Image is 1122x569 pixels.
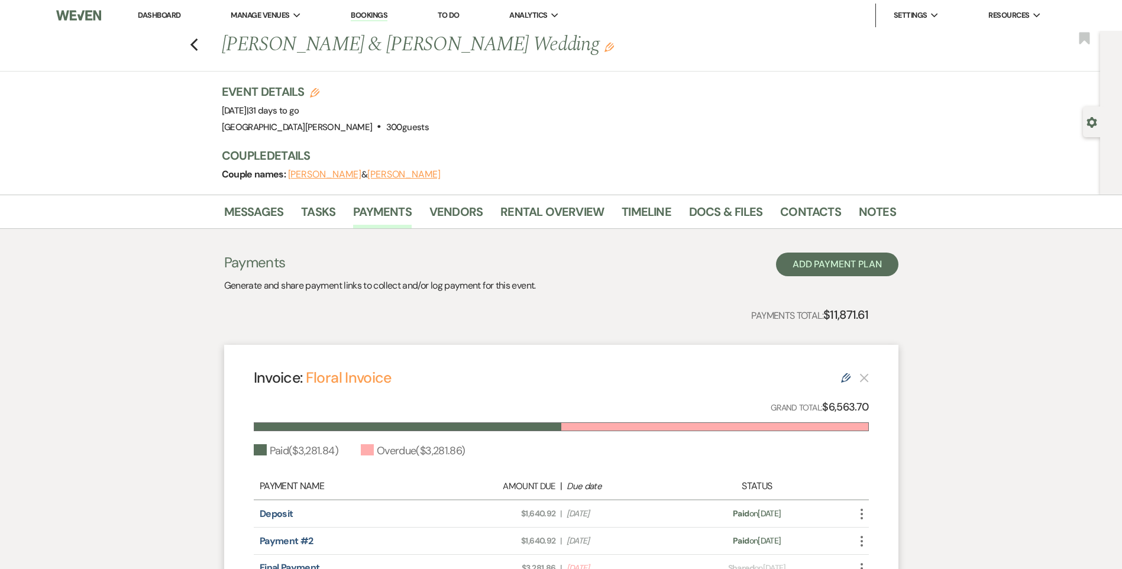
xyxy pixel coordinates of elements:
[231,9,289,21] span: Manage Venues
[441,479,682,493] div: |
[56,3,101,28] img: Weven Logo
[622,202,671,228] a: Timeline
[567,535,675,547] span: [DATE]
[224,253,536,273] h3: Payments
[733,508,749,519] span: Paid
[776,253,898,276] button: Add Payment Plan
[222,83,429,100] h3: Event Details
[288,169,441,180] span: &
[306,368,392,387] a: Floral Invoice
[751,305,868,324] p: Payments Total:
[247,105,299,117] span: |
[859,373,869,383] button: This payment plan cannot be deleted because it contains links that have been paid through Weven’s...
[222,31,752,59] h1: [PERSON_NAME] & [PERSON_NAME] Wedding
[771,399,869,416] p: Grand Total:
[254,367,392,388] h4: Invoice:
[367,170,441,179] button: [PERSON_NAME]
[429,202,483,228] a: Vendors
[560,507,561,520] span: |
[604,41,614,52] button: Edit
[689,202,762,228] a: Docs & Files
[224,202,284,228] a: Messages
[560,535,561,547] span: |
[222,168,288,180] span: Couple names:
[438,10,460,20] a: To Do
[386,121,429,133] span: 300 guests
[288,170,361,179] button: [PERSON_NAME]
[222,121,373,133] span: [GEOGRAPHIC_DATA][PERSON_NAME]
[260,479,441,493] div: Payment Name
[447,480,555,493] div: Amount Due
[224,278,536,293] p: Generate and share payment links to collect and/or log payment for this event.
[567,507,675,520] span: [DATE]
[301,202,335,228] a: Tasks
[894,9,927,21] span: Settings
[254,443,338,459] div: Paid ( $3,281.84 )
[1087,116,1097,127] button: Open lead details
[780,202,841,228] a: Contacts
[138,10,180,20] a: Dashboard
[509,9,547,21] span: Analytics
[361,443,465,459] div: Overdue ( $3,281.86 )
[733,535,749,546] span: Paid
[822,400,868,414] strong: $6,563.70
[681,507,832,520] div: on [DATE]
[351,10,387,21] a: Bookings
[248,105,299,117] span: 31 days to go
[859,202,896,228] a: Notes
[353,202,412,228] a: Payments
[222,147,884,164] h3: Couple Details
[823,307,869,322] strong: $11,871.61
[500,202,604,228] a: Rental Overview
[681,535,832,547] div: on [DATE]
[567,480,675,493] div: Due date
[681,479,832,493] div: Status
[447,507,555,520] span: $1,640.92
[260,507,293,520] a: Deposit
[222,105,299,117] span: [DATE]
[447,535,555,547] span: $1,640.92
[988,9,1029,21] span: Resources
[260,535,313,547] a: Payment #2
